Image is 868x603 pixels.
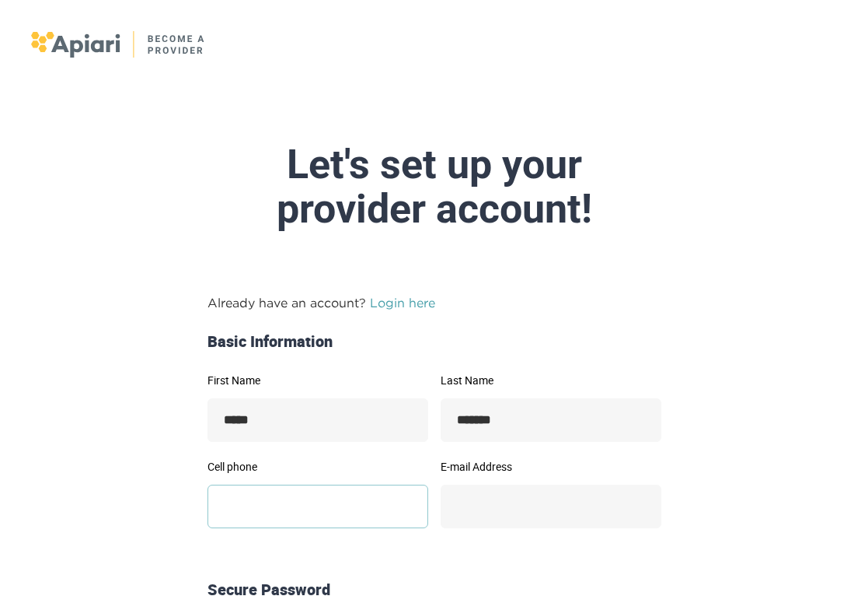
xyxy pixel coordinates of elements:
[441,461,661,472] label: E-mail Address
[201,579,668,601] div: Secure Password
[207,375,428,386] label: First Name
[68,142,801,231] div: Let's set up your provider account!
[201,331,668,353] div: Basic Information
[207,293,661,312] p: Already have an account?
[31,31,206,58] img: logo
[370,296,435,310] a: Login here
[207,461,428,472] label: Cell phone
[441,375,661,386] label: Last Name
